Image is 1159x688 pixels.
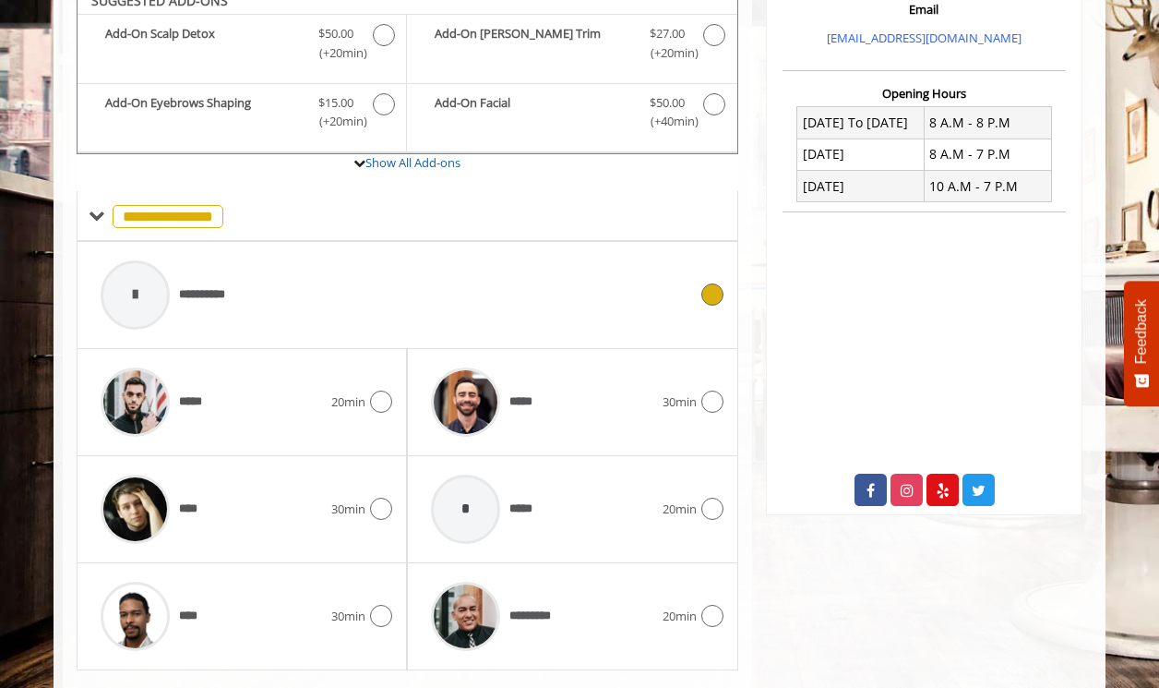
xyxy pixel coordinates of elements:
span: $27.00 [650,24,685,43]
button: Feedback - Show survey [1124,281,1159,406]
span: 30min [331,500,365,519]
a: [EMAIL_ADDRESS][DOMAIN_NAME] [827,30,1022,46]
label: Add-On Facial [416,93,727,137]
td: 8 A.M - 8 P.M [924,107,1051,139]
b: Add-On Scalp Detox [105,24,300,63]
span: 20min [331,392,365,412]
span: $15.00 [318,93,353,113]
label: Add-On Scalp Detox [87,24,397,67]
label: Add-On Eyebrows Shaping [87,93,397,137]
b: Add-On Eyebrows Shaping [105,93,300,132]
h3: Opening Hours [783,87,1066,100]
td: [DATE] To [DATE] [797,107,925,139]
span: $50.00 [650,93,685,113]
span: Feedback [1133,299,1150,364]
label: Add-On Beard Trim [416,24,727,67]
td: 8 A.M - 7 P.M [924,139,1051,170]
span: 30min [663,392,697,412]
span: 20min [663,500,697,519]
span: 30min [331,607,365,626]
td: [DATE] [797,171,925,202]
span: (+20min ) [309,43,364,63]
a: Show All Add-ons [365,154,460,171]
span: (+40min ) [639,112,694,131]
td: [DATE] [797,139,925,170]
span: (+20min ) [639,43,694,63]
td: 10 A.M - 7 P.M [924,171,1051,202]
b: Add-On Facial [435,93,630,132]
span: (+20min ) [309,112,364,131]
span: $50.00 [318,24,353,43]
span: 20min [663,607,697,626]
h3: Email [787,3,1061,16]
b: Add-On [PERSON_NAME] Trim [435,24,630,63]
